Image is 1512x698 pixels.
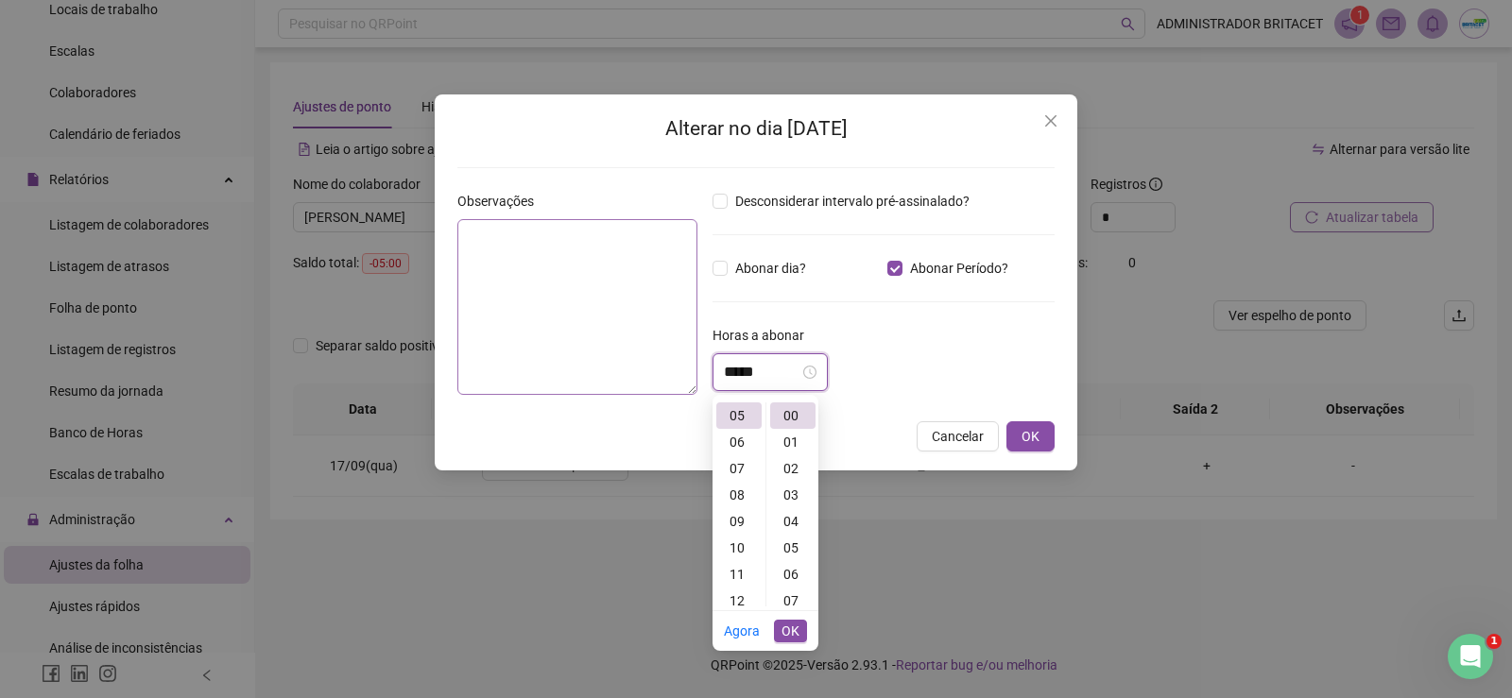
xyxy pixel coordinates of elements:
button: OK [774,620,807,642]
span: Abonar dia? [728,258,814,279]
button: Close [1036,106,1066,136]
div: 03 [770,482,816,508]
div: 01 [770,429,816,455]
div: 04 [770,508,816,535]
span: Desconsiderar intervalo pré-assinalado? [728,191,977,212]
div: 08 [716,482,762,508]
iframe: Intercom live chat [1448,634,1493,679]
span: close [1043,113,1058,128]
button: Cancelar [917,421,999,451]
span: 1 [1486,634,1502,649]
div: 11 [716,561,762,587]
div: 07 [716,455,762,482]
div: 12 [716,587,762,614]
span: OK [782,621,799,641]
button: OK [1006,421,1055,451]
span: OK [1022,426,1039,447]
div: 06 [770,561,816,587]
div: 09 [716,508,762,535]
h2: Alterar no dia [DATE] [457,113,1055,145]
a: Agora [724,623,760,638]
div: 05 [770,535,816,561]
div: 00 [770,402,816,429]
label: Horas a abonar [713,325,816,346]
span: Abonar Período? [902,258,1016,279]
div: 10 [716,535,762,561]
span: Cancelar [932,426,984,447]
div: 06 [716,429,762,455]
label: Observações [457,191,546,212]
div: 02 [770,455,816,482]
div: 07 [770,587,816,614]
div: 05 [716,402,762,429]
